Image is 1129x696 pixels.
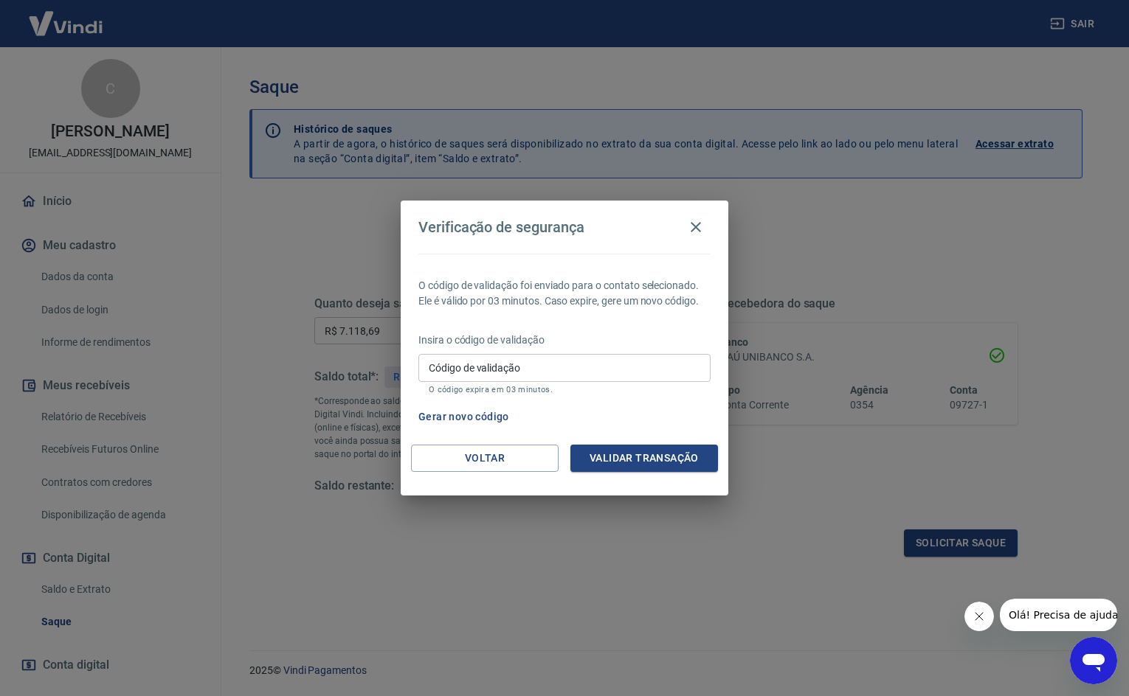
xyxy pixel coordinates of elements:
iframe: Fechar mensagem [964,602,994,631]
p: O código de validação foi enviado para o contato selecionado. Ele é válido por 03 minutos. Caso e... [418,278,711,309]
button: Validar transação [570,445,718,472]
iframe: Mensagem da empresa [1000,599,1117,631]
button: Gerar novo código [412,403,515,431]
span: Olá! Precisa de ajuda? [9,10,124,22]
button: Voltar [411,445,559,472]
iframe: Botão para abrir a janela de mensagens [1070,637,1117,684]
h4: Verificação de segurança [418,218,584,236]
p: O código expira em 03 minutos. [429,385,700,394]
p: Insira o código de validação [418,333,711,348]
